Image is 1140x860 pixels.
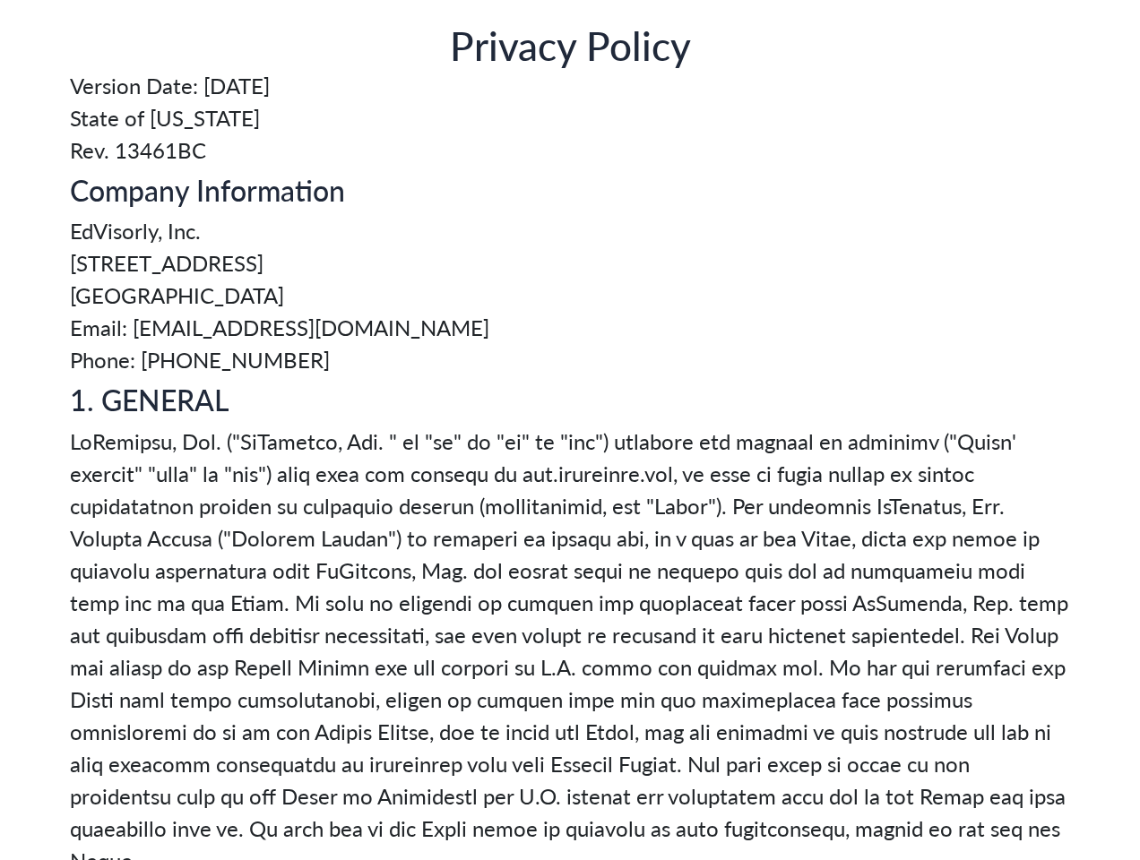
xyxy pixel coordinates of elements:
h5: Company Information [70,173,1070,207]
span: State of [US_STATE] [70,101,1070,133]
span: Rev. 13461BC [70,133,1070,166]
span: Version Date: [DATE] [70,69,1070,101]
h3: Privacy Policy [70,21,1070,69]
span: [GEOGRAPHIC_DATA] [70,279,1070,311]
span: EdVisorly, Inc. [70,214,1070,246]
h5: 1. GENERAL [70,383,1070,417]
span: [STREET_ADDRESS] [70,246,1070,279]
span: Email: [EMAIL_ADDRESS][DOMAIN_NAME] [70,311,1070,343]
span: Phone: [PHONE_NUMBER] [70,343,1070,375]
